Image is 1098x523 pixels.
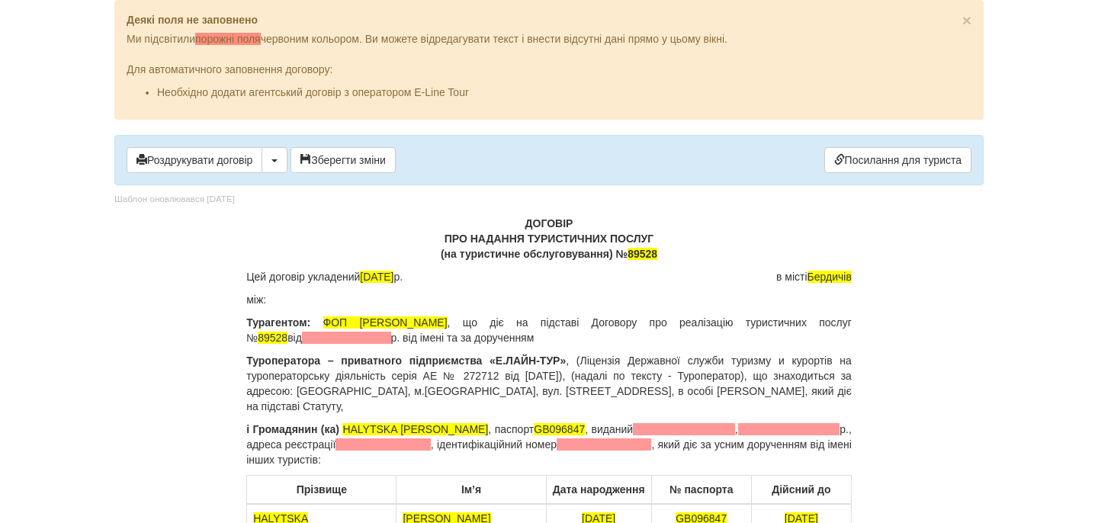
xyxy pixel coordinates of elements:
p: Деякі поля не заповнено [127,12,971,27]
p: , (Ліцензія Державної служби туризму и курортів на туроператорську діяльність серія АЕ № 272712 в... [246,353,852,414]
p: між: [246,292,852,307]
span: Цей договір укладений р. [246,269,403,284]
b: Туроператора – приватного підприємства «E.ЛАЙН-ТУР» [246,355,566,367]
button: Роздрукувати договір [127,147,262,173]
span: в місті [776,269,852,284]
th: Дата народження [546,476,651,505]
span: 89528 [258,332,287,344]
span: 89528 [628,248,657,260]
div: Для автоматичного заповнення договору: [127,47,971,100]
p: Ми підсвітили червоним кольором. Ви можете відредагувати текст і внести відсутні дані прямо у цьо... [127,31,971,47]
span: Бердичів [807,271,852,283]
p: ДОГОВІР ПРО НАДАННЯ ТУРИСТИЧНИХ ПОСЛУГ (на туристичне обслуговування) № [246,216,852,261]
span: порожні поля [195,33,261,45]
div: Шаблон оновлювався [DATE] [114,193,235,206]
span: × [962,11,971,29]
span: HALYTSKA [PERSON_NAME] [342,423,488,435]
span: GB096847 [534,423,585,435]
button: Зберегти зміни [291,147,396,173]
li: Необхідно додати агентський договір з оператором E-Line Tour [157,85,971,100]
th: № паспорта [651,476,751,505]
th: Дійсний до [751,476,851,505]
span: [DATE] [360,271,393,283]
p: , що діє на підставі Договору про реалізацію туристичних послуг № від р. від імені та за дорученням [246,315,852,345]
th: Ім’я [396,476,546,505]
th: Прізвище [247,476,396,505]
b: Турагентом: [246,316,310,329]
p: , паспорт , виданий , р., адреса реєстрації , ідентифікаційний номер , який діє за усним дорученн... [246,422,852,467]
button: Close [962,12,971,28]
a: Посилання для туриста [824,147,971,173]
b: і Громадянин (ка) [246,423,339,435]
